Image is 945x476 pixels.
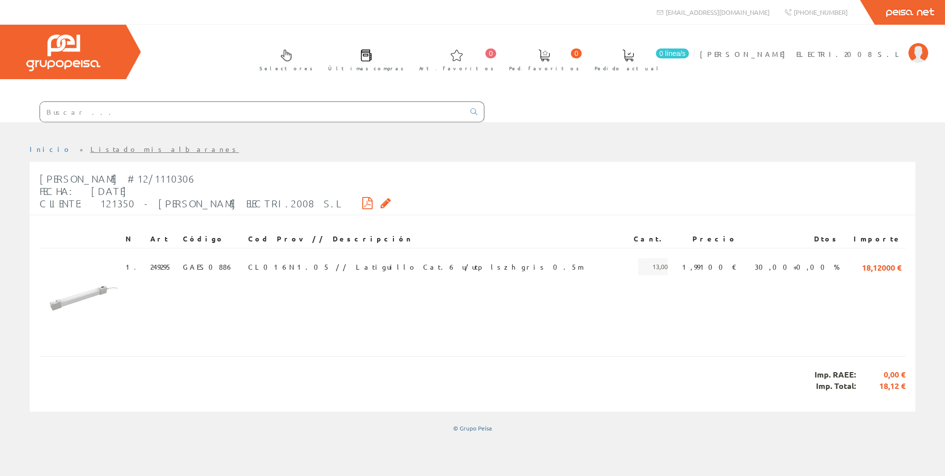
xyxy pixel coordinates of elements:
span: 18,12000 € [862,258,902,275]
div: Imp. RAEE: Imp. Total: [40,356,905,404]
span: [PHONE_NUMBER] [794,8,848,16]
span: 0 línea/s [656,48,689,58]
a: Listado mis albaranes [90,144,239,153]
span: GAES0886 [183,258,234,275]
span: [PERSON_NAME] ELECTRI.2008 S.L [700,49,903,59]
th: Dtos [741,230,844,248]
th: Código [179,230,244,248]
span: Ped. favoritos [509,63,579,73]
span: Selectores [259,63,313,73]
i: Descargar PDF [362,199,373,206]
th: Art [146,230,179,248]
span: 13,00 [638,258,668,275]
span: [PERSON_NAME] #12/1110306 Fecha: [DATE] Cliente: 121350 - [PERSON_NAME] ELECTRI.2008 S.L [40,173,339,209]
input: Buscar ... [40,102,465,122]
span: 1,99100 € [682,258,737,275]
a: Selectores [250,41,318,77]
img: Foto artículo (150x150) [43,258,118,333]
span: 30,00+0,00 % [755,258,840,275]
span: 18,12 € [856,381,905,392]
th: Cod Prov // Descripción [244,230,625,248]
span: [EMAIL_ADDRESS][DOMAIN_NAME] [666,8,770,16]
span: Últimas compras [328,63,404,73]
th: Precio [672,230,741,248]
span: 1 [126,258,142,275]
a: Inicio [30,144,72,153]
a: [PERSON_NAME] ELECTRI.2008 S.L [700,41,928,50]
span: Art. favoritos [419,63,494,73]
a: Últimas compras [318,41,409,77]
th: N [122,230,146,248]
th: Importe [844,230,905,248]
span: 0 [571,48,582,58]
a: . [134,262,142,271]
i: Solicitar por email copia firmada [381,199,391,206]
span: 0 [485,48,496,58]
div: © Grupo Peisa [30,424,915,432]
span: CL016N1.05 // Latiguillo Cat.6 u/utp lszh gris 0.5m [248,258,585,275]
span: Pedido actual [595,63,662,73]
span: 0,00 € [856,369,905,381]
span: 249295 [150,258,172,275]
img: Grupo Peisa [26,35,100,71]
th: Cant. [625,230,672,248]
